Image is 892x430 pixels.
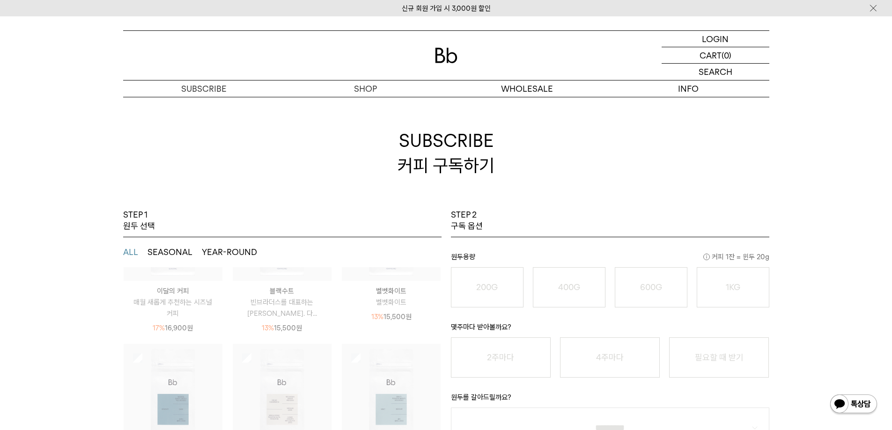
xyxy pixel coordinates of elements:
[296,324,302,332] span: 원
[699,64,732,80] p: SEARCH
[124,297,222,319] p: 매월 새롭게 추천하는 시즈널 커피
[123,247,138,258] button: ALL
[342,297,441,308] p: 벨벳화이트
[124,285,222,297] p: 이달의 커피
[147,247,192,258] button: SEASONAL
[702,31,729,47] p: LOGIN
[451,321,769,337] p: 몇주마다 받아볼까요?
[722,47,731,63] p: (0)
[187,324,193,332] span: 원
[446,80,608,97] p: WHOLESALE
[402,4,491,13] a: 신규 회원 가입 시 3,000원 할인
[533,267,605,307] button: 400G
[123,80,285,97] a: SUBSCRIBE
[153,324,165,332] span: 17%
[285,80,446,97] a: SHOP
[153,322,193,334] p: 16,900
[662,47,769,64] a: CART (0)
[697,267,769,307] button: 1KG
[405,313,412,321] span: 원
[451,267,523,307] button: 200G
[451,392,769,408] p: 원두를 갈아드릴까요?
[123,97,285,113] a: 커피 구독하기
[371,313,383,321] span: 13%
[560,337,660,378] button: 4주마다
[233,285,332,297] p: 블랙수트
[123,209,155,232] p: STEP 1 원두 선택
[262,324,274,332] span: 13%
[608,80,769,97] p: INFO
[700,47,722,63] p: CART
[451,251,769,267] p: 원두용량
[703,251,769,262] span: 커피 1잔 = 윈두 20g
[669,337,769,378] button: 필요할 때 받기
[829,394,878,416] img: 카카오톡 채널 1:1 채팅 버튼
[615,267,687,307] button: 600G
[476,282,498,292] o: 200G
[451,337,551,378] button: 2주마다
[640,282,662,292] o: 600G
[371,311,412,322] p: 15,500
[123,97,769,209] h2: SUBSCRIBE 커피 구독하기
[726,282,740,292] o: 1KG
[202,247,257,258] button: YEAR-ROUND
[262,322,302,334] p: 15,500
[233,297,332,319] p: 빈브라더스를 대표하는 [PERSON_NAME]. 다...
[342,285,441,297] p: 벨벳화이트
[435,48,457,63] img: 로고
[558,282,580,292] o: 400G
[451,209,483,232] p: STEP 2 구독 옵션
[662,31,769,47] a: LOGIN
